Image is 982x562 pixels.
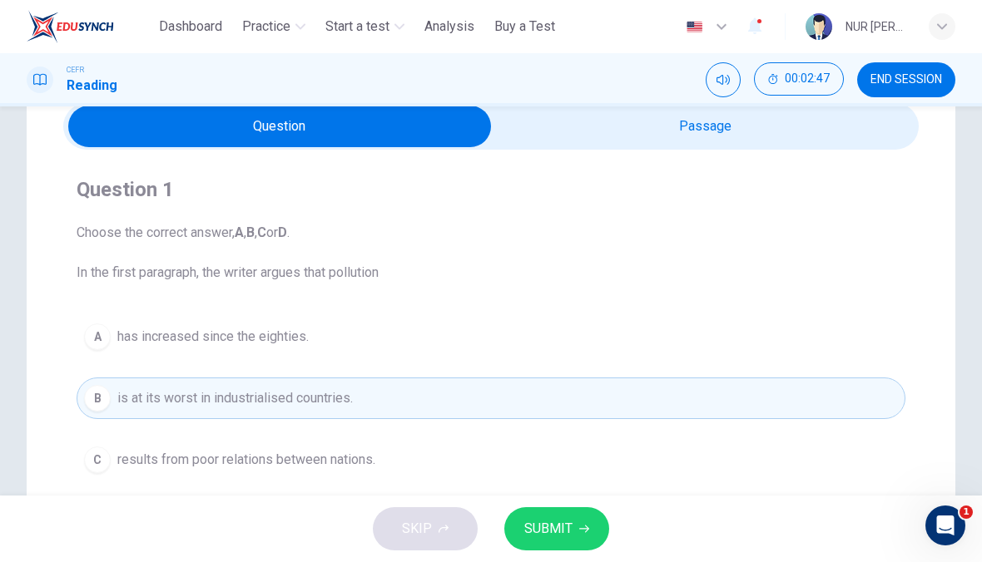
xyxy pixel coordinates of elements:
button: SUBMIT [504,507,609,550]
button: Practice [236,12,312,42]
button: 00:02:47 [754,62,844,96]
button: Ahas increased since the eighties. [77,316,905,357]
b: B [246,224,255,240]
div: Mute [706,62,741,97]
div: C [84,446,111,473]
span: Choose the correct answer, , , or . In the first paragraph, the writer argues that pollution [77,223,905,283]
button: Buy a Test [488,12,562,42]
span: Buy a Test [494,17,555,37]
img: Profile picture [806,13,832,40]
div: Hide [754,62,844,97]
div: NUR [PERSON_NAME] [846,17,909,37]
button: Analysis [418,12,481,42]
span: END SESSION [870,73,942,86]
span: results from poor relations between nations. [117,450,375,470]
a: ELTC logo [27,10,152,43]
span: has increased since the eighties. [117,327,309,347]
div: A [84,323,111,350]
button: END SESSION [857,62,955,97]
button: Dashboard [152,12,229,42]
span: 1 [960,505,973,519]
span: Dashboard [159,17,222,37]
div: B [84,385,111,412]
b: A [235,224,244,240]
b: C [257,224,266,240]
h1: Reading [67,76,117,96]
span: Practice [242,17,290,37]
span: is at its worst in industrialised countries. [117,388,353,408]
span: SUBMIT [524,517,573,540]
span: Start a test [325,17,389,37]
span: CEFR [67,64,84,76]
img: en [684,21,705,33]
span: 00:02:47 [785,72,830,86]
iframe: Intercom live chat [925,505,965,545]
button: Bis at its worst in industrialised countries. [77,377,905,419]
img: ELTC logo [27,10,114,43]
span: Analysis [424,17,474,37]
button: Cresults from poor relations between nations. [77,439,905,481]
b: D [278,224,287,240]
button: Start a test [319,12,411,42]
h4: Question 1 [77,176,905,203]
